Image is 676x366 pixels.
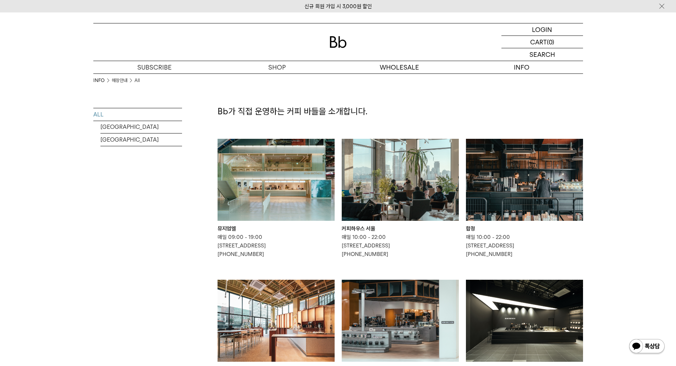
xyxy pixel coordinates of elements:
a: All [134,77,140,84]
a: 커피하우스 서울 커피하우스 서울 매일 10:00 - 22:00[STREET_ADDRESS][PHONE_NUMBER] [342,139,459,258]
img: 합정 [466,139,583,221]
p: (0) [547,36,554,48]
a: [GEOGRAPHIC_DATA] [100,121,182,133]
p: WHOLESALE [338,61,461,73]
li: INFO [93,77,112,84]
a: [GEOGRAPHIC_DATA] [100,133,182,146]
img: 커피하우스 서울 [342,139,459,221]
a: CART (0) [501,36,583,48]
p: 매일 10:00 - 22:00 [STREET_ADDRESS] [PHONE_NUMBER] [342,233,459,258]
div: 커피하우스 서울 [342,224,459,233]
a: 매장안내 [112,77,127,84]
p: Bb가 직접 운영하는 커피 바들을 소개합니다. [218,105,583,118]
img: 카카오톡 채널 1:1 채팅 버튼 [628,338,665,355]
img: 스타필드 하남 [466,280,583,362]
a: 합정 합정 매일 10:00 - 22:00[STREET_ADDRESS][PHONE_NUMBER] [466,139,583,258]
a: 뮤지엄엘 뮤지엄엘 매일 09:00 - 19:00[STREET_ADDRESS][PHONE_NUMBER] [218,139,335,258]
a: SHOP [216,61,338,73]
p: INFO [461,61,583,73]
p: SEARCH [529,48,555,61]
img: 로고 [330,36,347,48]
div: 뮤지엄엘 [218,224,335,233]
a: 신규 회원 가입 시 3,000원 할인 [304,3,372,10]
p: 매일 09:00 - 19:00 [STREET_ADDRESS] [PHONE_NUMBER] [218,233,335,258]
img: 앨리웨이 인천 [342,280,459,362]
p: LOGIN [532,23,552,35]
a: SUBSCRIBE [93,61,216,73]
p: CART [530,36,547,48]
p: 매일 10:00 - 22:00 [STREET_ADDRESS] [PHONE_NUMBER] [466,233,583,258]
img: 결 [218,280,335,362]
img: 뮤지엄엘 [218,139,335,221]
a: ALL [93,108,182,121]
a: LOGIN [501,23,583,36]
div: 합정 [466,224,583,233]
